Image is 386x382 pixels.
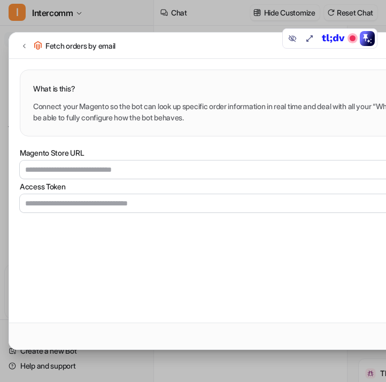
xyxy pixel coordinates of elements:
[33,40,43,51] img: chat
[45,40,115,51] h2: Fetch orders by email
